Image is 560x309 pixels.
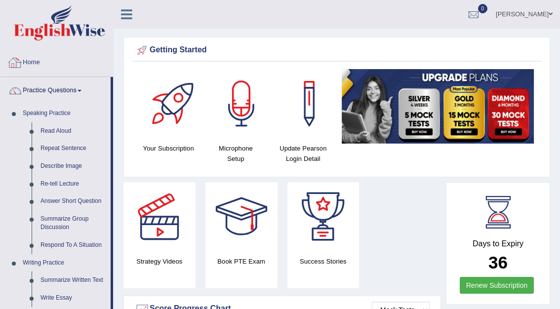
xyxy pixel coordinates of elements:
[36,193,111,210] a: Answer Short Question
[287,256,360,267] h4: Success Stories
[36,122,111,140] a: Read Aloud
[36,175,111,193] a: Re-tell Lecture
[36,157,111,175] a: Describe Image
[140,143,197,154] h4: Your Subscription
[36,271,111,289] a: Summarize Written Text
[460,277,534,294] a: Renew Subscription
[123,256,196,267] h4: Strategy Videos
[205,256,278,267] h4: Book PTE Exam
[275,143,332,164] h4: Update Pearson Login Detail
[36,140,111,157] a: Repeat Sentence
[342,69,534,144] img: small5.jpg
[36,289,111,307] a: Write Essay
[207,143,264,164] h4: Microphone Setup
[488,253,508,272] b: 36
[0,49,113,74] a: Home
[36,236,111,254] a: Respond To A Situation
[135,43,539,58] div: Getting Started
[36,210,111,236] a: Summarize Group Discussion
[18,105,111,122] a: Speaking Practice
[457,239,539,248] h4: Days to Expiry
[478,4,488,13] span: 0
[0,77,111,102] a: Practice Questions
[18,254,111,272] a: Writing Practice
